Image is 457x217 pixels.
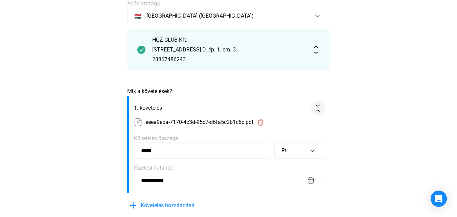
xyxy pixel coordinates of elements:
font: Fizetési határidő [134,165,174,171]
img: feltöltendő papír [134,118,142,126]
font: HQZ CLUB Kft. [152,37,187,43]
img: szemétvörös [257,119,264,126]
button: összeomlás [311,101,325,115]
font: Követelés összege [134,135,178,142]
font: 23867486243 [152,56,186,63]
font: Adós országa [127,0,160,7]
button: 🇭🇺[GEOGRAPHIC_DATA] ([GEOGRAPHIC_DATA]) [127,8,330,24]
font: 🇭🇺 [134,13,141,20]
font: [GEOGRAPHIC_DATA] ([GEOGRAPHIC_DATA]) [146,13,254,19]
font: eeea9eba-7170-4c3d-95c7-d6fa5c2b1c6c.pdf [145,119,254,125]
img: összeomlás [314,105,321,112]
font: Ft [281,147,286,154]
img: kibontás [312,46,320,54]
img: pipa-sötétebb-zöld-kör [137,46,145,54]
button: pluszkékKövetelés hozzáadásá [127,198,229,213]
img: pluszkék [129,201,137,210]
div: Intercom Messenger megnyitása [431,191,447,207]
font: [STREET_ADDRESS] D. ép. 1. em. 3. [152,46,237,53]
font: Követelés hozzáadásá [141,202,195,209]
font: 1. követelés [134,105,162,111]
font: Mik a követelések? [127,88,172,94]
button: szemétvörös [254,115,268,129]
button: Ft [274,143,325,159]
